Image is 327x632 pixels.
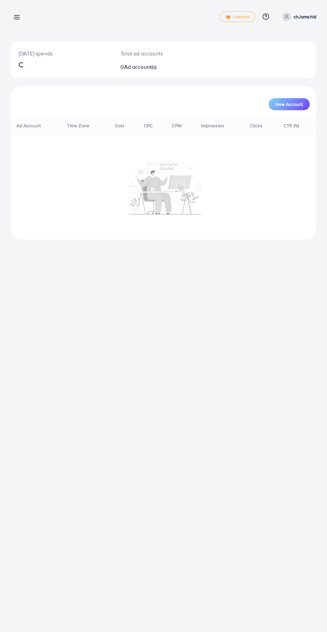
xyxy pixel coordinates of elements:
[280,12,316,21] a: chJamshid
[275,102,303,107] span: New Account
[124,63,157,70] span: Ad account(s)
[269,98,310,110] button: New Account
[220,11,255,22] a: tickUpgrade
[294,13,316,21] p: chJamshid
[225,15,231,19] img: tick
[120,64,181,70] h2: 0
[19,49,104,57] p: [DATE] spends
[120,49,181,57] p: Total ad accounts
[225,14,249,19] span: Upgrade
